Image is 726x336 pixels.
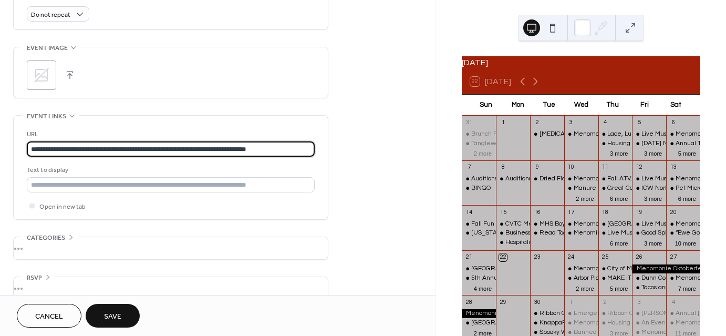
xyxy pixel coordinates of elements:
[574,309,699,318] div: Emergency Preparedness Class For Seniors
[27,129,313,140] div: URL
[632,229,666,238] div: Good Spirits at Olde Towne
[540,229,657,238] div: Read Together, Rise Together Book Club
[499,253,507,261] div: 22
[567,253,575,261] div: 24
[632,175,666,184] div: Live Music: Carbon Red/Michelle Martin
[505,229,565,238] div: Business After Hours
[39,201,86,212] span: Open in new tab
[564,319,598,328] div: Menomonie Farmer's Market
[499,119,507,127] div: 1
[669,208,677,216] div: 20
[14,277,328,299] div: •••
[607,175,678,184] div: Fall ATV/UTV Color Ride
[666,184,700,193] div: Pet Microchipping Event
[462,139,496,148] div: Tanglewood Dart Tournament
[505,220,628,229] div: CVTC Menomonie Campus Ribbon Cutting
[470,95,502,116] div: Sun
[499,164,507,171] div: 8
[574,130,682,139] div: Menomonie [PERSON_NAME] Market
[499,208,507,216] div: 15
[462,309,496,318] div: Menomonie Oktoberfest
[470,283,496,292] button: 4 more
[572,194,598,202] button: 2 more
[470,148,496,157] button: 2 more
[597,95,628,116] div: Thu
[628,95,660,116] div: Fri
[530,220,564,229] div: MHS Boys Soccer Youth Night
[505,175,590,184] div: Auditions for White Christmas
[632,264,700,273] div: Menomonie Oktoberfest
[632,274,666,283] div: Dunn County Hazardous Waste Event
[607,139,648,148] div: Housing Clinic
[607,184,683,193] div: Great Community Cookout
[666,175,700,184] div: Menomonie Farmer's Market
[601,119,609,127] div: 4
[574,319,682,328] div: Menomonie [PERSON_NAME] Market
[635,253,643,261] div: 26
[565,95,597,116] div: Wed
[31,9,70,21] span: Do not repeat
[530,229,564,238] div: Read Together, Rise Together Book Club
[533,253,541,261] div: 23
[666,130,700,139] div: Menomonie Farmer's Market
[14,237,328,259] div: •••
[462,56,700,69] div: [DATE]
[530,309,564,318] div: Ribbon Cutting: Anovia Health
[567,119,575,127] div: 3
[533,119,541,127] div: 2
[674,148,700,157] button: 5 more
[533,164,541,171] div: 9
[564,274,598,283] div: Arbor Place Women & Children's Unit Open House
[465,119,473,127] div: 31
[666,139,700,148] div: Annual Thrift and Plant Sale
[598,139,632,148] div: Housing Clinic
[641,220,711,229] div: Live Music: Nice 'N' Easy
[632,184,666,193] div: ICW North Presents: September to Dismember
[635,164,643,171] div: 12
[27,232,65,243] span: Categories
[567,208,575,216] div: 17
[86,304,140,328] button: Save
[632,130,666,139] div: Live Music: Crystal + Milz Acoustic Duo
[666,274,700,283] div: Menomonie Farmer's Market
[640,238,666,247] button: 3 more
[669,119,677,127] div: 6
[666,229,700,238] div: “Ewe Got This": Lambing Basics Workshop
[567,164,575,171] div: 10
[606,283,632,292] button: 5 more
[471,175,556,184] div: Auditions for White Christmas
[564,220,598,229] div: Menomonie Farmer's Market
[505,238,637,247] div: Hospitality Nights with Chef [PERSON_NAME]
[598,184,632,193] div: Great Community Cookout
[666,220,700,229] div: Menomonie Farmer's Market
[540,220,624,229] div: MHS Boys Soccer Youth Night
[607,319,648,328] div: Housing Clinic
[27,165,313,176] div: Text to display
[674,283,700,292] button: 7 more
[471,229,544,238] div: [US_STATE] National Pull
[598,130,632,139] div: Lace, Lumber, and Legacy: A Menomonie Mansions and Afternoon Tea Tour
[533,208,541,216] div: 16
[635,119,643,127] div: 5
[601,164,609,171] div: 11
[598,175,632,184] div: Fall ATV/UTV Color Ride
[574,220,682,229] div: Menomonie [PERSON_NAME] Market
[640,148,666,157] button: 3 more
[496,220,530,229] div: CVTC Menomonie Campus Ribbon Cutting
[530,319,564,328] div: KnappaPatch Market
[499,298,507,306] div: 29
[27,43,68,54] span: Event image
[635,298,643,306] div: 3
[462,274,496,283] div: 5th Annual Fall Decor & Vintage Market
[540,309,627,318] div: Ribbon Cutting: Anovia Health
[530,175,564,184] div: Dried Floral Hanging Workshop
[640,194,666,202] button: 3 more
[669,164,677,171] div: 13
[471,130,522,139] div: Brunch Feat. TBD
[674,194,700,202] button: 6 more
[534,95,565,116] div: Tue
[540,130,638,139] div: [MEDICAL_DATA] P.A.C.T. Training
[27,111,66,122] span: Event links
[17,304,81,328] button: Cancel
